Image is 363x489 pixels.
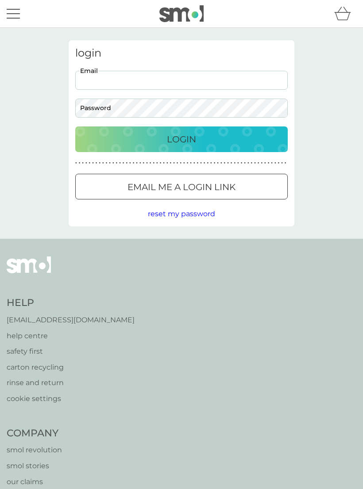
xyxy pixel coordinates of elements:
p: ● [150,161,151,165]
p: ● [264,161,266,165]
p: ● [170,161,172,165]
p: ● [261,161,263,165]
p: ● [177,161,178,165]
p: ● [187,161,189,165]
p: ● [207,161,209,165]
p: ● [85,161,87,165]
h4: Help [7,296,135,310]
p: ● [268,161,270,165]
a: our claims [7,476,101,488]
a: help centre [7,330,135,342]
p: ● [190,161,192,165]
button: menu [7,5,20,22]
p: ● [258,161,259,165]
p: ● [254,161,256,165]
h3: login [75,47,288,60]
p: ● [271,161,273,165]
p: ● [116,161,118,165]
p: ● [237,161,239,165]
img: smol [159,5,204,22]
p: ● [96,161,97,165]
p: ● [204,161,205,165]
p: ● [109,161,111,165]
p: ● [217,161,219,165]
p: ● [153,161,154,165]
p: ● [99,161,100,165]
p: Login [167,132,196,146]
p: ● [241,161,243,165]
p: ● [231,161,232,165]
p: Email me a login link [127,180,236,194]
p: ● [227,161,229,165]
div: basket [334,5,356,23]
a: [EMAIL_ADDRESS][DOMAIN_NAME] [7,314,135,326]
p: ● [92,161,94,165]
p: ● [123,161,124,165]
p: ● [244,161,246,165]
p: ● [247,161,249,165]
p: ● [180,161,181,165]
p: ● [102,161,104,165]
button: Email me a login link [75,174,288,199]
p: ● [214,161,216,165]
a: cookie settings [7,393,135,405]
p: ● [200,161,202,165]
a: rinse and return [7,377,135,389]
p: ● [285,161,286,165]
p: ● [133,161,135,165]
p: ● [143,161,145,165]
p: ● [106,161,108,165]
a: smol stories [7,460,101,472]
p: ● [139,161,141,165]
p: ● [234,161,236,165]
p: ● [112,161,114,165]
button: Login [75,126,288,152]
p: ● [220,161,222,165]
button: reset my password [148,208,215,220]
p: ● [82,161,84,165]
p: ● [126,161,127,165]
a: carton recycling [7,362,135,373]
p: ● [79,161,81,165]
a: safety first [7,346,135,357]
p: ● [163,161,165,165]
a: smol revolution [7,444,101,456]
p: ● [75,161,77,165]
img: smol [7,256,51,287]
p: ● [193,161,195,165]
h4: Company [7,427,101,440]
p: ● [146,161,148,165]
p: ● [278,161,280,165]
p: ● [173,161,175,165]
p: ● [160,161,162,165]
p: ● [136,161,138,165]
p: ● [210,161,212,165]
p: ● [89,161,91,165]
p: ● [183,161,185,165]
span: reset my password [148,210,215,218]
p: ● [119,161,121,165]
p: ● [156,161,158,165]
p: ● [274,161,276,165]
p: ● [281,161,283,165]
p: ● [224,161,226,165]
p: ● [166,161,168,165]
p: ● [129,161,131,165]
p: ● [251,161,253,165]
p: ● [197,161,199,165]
